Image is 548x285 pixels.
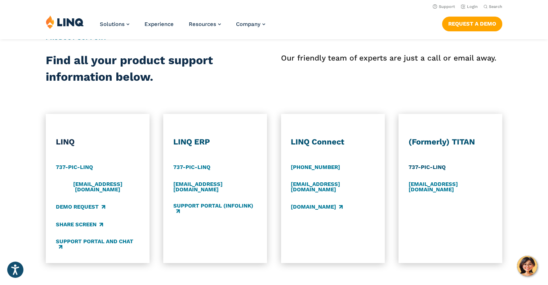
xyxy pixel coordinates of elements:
[461,4,478,9] a: Login
[409,164,446,172] a: 737-PIC-LINQ
[291,164,340,172] a: [PHONE_NUMBER]
[291,137,375,147] h3: LINQ Connect
[189,21,216,27] span: Resources
[100,21,125,27] span: Solutions
[173,164,210,172] a: 737-PIC-LINQ
[442,15,502,31] nav: Button Navigation
[46,52,228,85] h2: Find all your product support information below.
[517,256,537,276] button: Hello, have a question? Let’s chat.
[173,137,257,147] h3: LINQ ERP
[56,221,103,228] a: Share Screen
[46,15,84,29] img: LINQ | K‑12 Software
[236,21,265,27] a: Company
[144,21,174,27] a: Experience
[56,137,140,147] h3: LINQ
[56,181,140,193] a: [EMAIL_ADDRESS][DOMAIN_NAME]
[433,4,455,9] a: Support
[291,203,343,211] a: [DOMAIN_NAME]
[100,15,265,39] nav: Primary Navigation
[56,238,140,250] a: Support Portal and Chat
[100,21,129,27] a: Solutions
[281,52,503,64] p: Our friendly team of experts are just a call or email away.
[56,203,105,211] a: Demo Request
[484,4,502,9] button: Open Search Bar
[189,21,221,27] a: Resources
[442,17,502,31] a: Request a Demo
[409,137,493,147] h3: (Formerly) TITAN
[236,21,260,27] span: Company
[489,4,502,9] span: Search
[56,164,93,172] a: 737-PIC-LINQ
[173,181,257,193] a: [EMAIL_ADDRESS][DOMAIN_NAME]
[173,203,257,215] a: Support Portal (Infolink)
[291,181,375,193] a: [EMAIL_ADDRESS][DOMAIN_NAME]
[409,181,493,193] a: [EMAIL_ADDRESS][DOMAIN_NAME]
